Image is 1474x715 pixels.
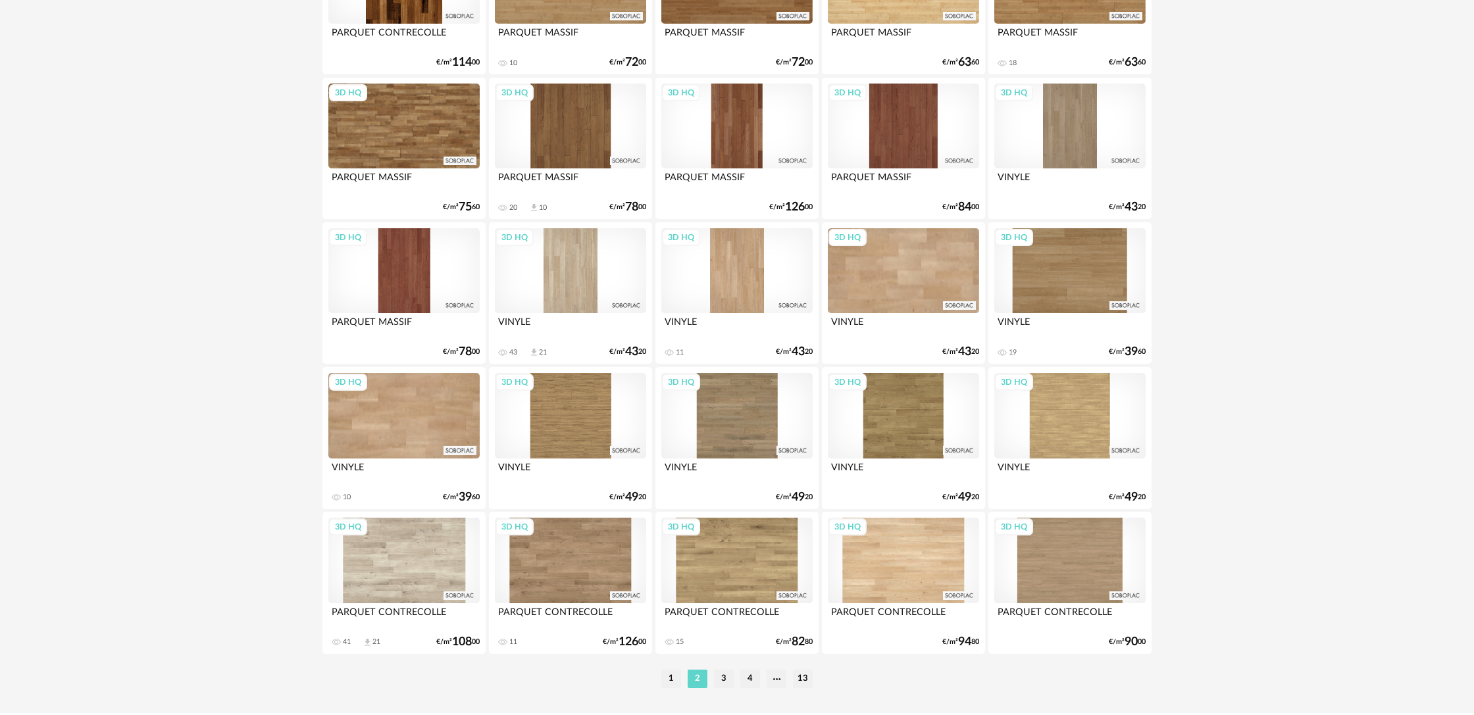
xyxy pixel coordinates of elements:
div: VINYLE [994,458,1146,485]
span: 82 [792,637,805,647]
div: 18 [1009,59,1017,68]
div: VINYLE [828,313,979,339]
div: 3D HQ [662,229,700,246]
div: €/m² 60 [942,58,979,67]
span: 78 [625,203,638,212]
a: 3D HQ VINYLE €/m²4920 [489,367,652,509]
div: 41 [343,637,351,647]
li: 3 [714,670,734,688]
div: 15 [676,637,684,647]
div: VINYLE [495,313,646,339]
a: 3D HQ PARQUET CONTRECOLLE 15 €/m²8280 [655,512,819,654]
a: 3D HQ VINYLE 43 Download icon 21 €/m²4320 [489,222,652,364]
div: €/m² 00 [776,58,813,67]
div: €/m² 60 [443,493,480,502]
a: 3D HQ PARQUET MASSIF €/m²12600 [655,78,819,220]
div: 3D HQ [828,84,867,101]
span: 78 [459,347,472,357]
div: 3D HQ [329,518,367,535]
div: €/m² 60 [1109,347,1146,357]
span: 39 [1125,347,1138,357]
a: 3D HQ VINYLE 19 €/m²3960 [988,222,1152,364]
span: 84 [958,203,971,212]
div: 11 [509,637,517,647]
div: 43 [509,348,517,357]
li: 4 [740,670,760,688]
div: €/m² 00 [443,347,480,357]
div: €/m² 20 [942,493,979,502]
span: 43 [792,347,805,357]
a: 3D HQ VINYLE €/m²4920 [822,367,985,509]
div: PARQUET MASSIF [661,24,813,50]
div: 10 [539,203,547,212]
div: VINYLE [661,313,813,339]
div: PARQUET MASSIF [328,313,480,339]
div: €/m² 00 [609,58,646,67]
span: 72 [792,58,805,67]
div: VINYLE [661,458,813,485]
div: 3D HQ [329,84,367,101]
div: PARQUET MASSIF [328,168,480,195]
div: €/m² 00 [769,203,813,212]
div: 3D HQ [662,518,700,535]
span: 72 [625,58,638,67]
li: 1 [661,670,681,688]
span: 43 [958,347,971,357]
div: 20 [509,203,517,212]
div: PARQUET MASSIF [495,24,646,50]
span: 94 [958,637,971,647]
span: 49 [792,493,805,502]
div: PARQUET CONTRECOLLE [495,603,646,629]
div: €/m² 00 [436,58,480,67]
div: €/m² 60 [443,203,480,212]
span: 108 [452,637,472,647]
div: PARQUET MASSIF [661,168,813,195]
div: €/m² 80 [942,637,979,647]
div: VINYLE [828,458,979,485]
span: 63 [1125,58,1138,67]
span: 90 [1125,637,1138,647]
div: VINYLE [994,168,1146,195]
a: 3D HQ VINYLE €/m²4320 [822,222,985,364]
div: €/m² 00 [609,203,646,212]
div: 21 [539,348,547,357]
a: 3D HQ PARQUET CONTRECOLLE 11 €/m²12600 [489,512,652,654]
a: 3D HQ PARQUET MASSIF €/m²7560 [322,78,486,220]
div: 3D HQ [496,229,534,246]
div: 3D HQ [496,84,534,101]
div: €/m² 20 [776,347,813,357]
span: 39 [459,493,472,502]
span: Download icon [363,637,372,647]
div: PARQUET CONTRECOLLE [828,603,979,629]
div: €/m² 80 [776,637,813,647]
div: €/m² 00 [942,203,979,212]
div: €/m² 00 [1109,637,1146,647]
span: 126 [785,203,805,212]
div: 10 [343,493,351,502]
a: 3D HQ VINYLE 11 €/m²4320 [655,222,819,364]
a: 3D HQ VINYLE €/m²4920 [655,367,819,509]
span: 75 [459,203,472,212]
div: €/m² 20 [1109,203,1146,212]
div: 3D HQ [995,518,1033,535]
a: 3D HQ PARQUET MASSIF 20 Download icon 10 €/m²7800 [489,78,652,220]
div: 11 [676,348,684,357]
div: 3D HQ [496,518,534,535]
div: PARQUET CONTRECOLLE [328,603,480,629]
span: 43 [625,347,638,357]
div: €/m² 20 [942,347,979,357]
div: 3D HQ [828,518,867,535]
div: 19 [1009,348,1017,357]
div: €/m² 20 [776,493,813,502]
div: VINYLE [495,458,646,485]
div: €/m² 00 [603,637,646,647]
div: PARQUET CONTRECOLLE [328,24,480,50]
div: VINYLE [994,313,1146,339]
div: PARQUET CONTRECOLLE [994,603,1146,629]
span: 114 [452,58,472,67]
div: 3D HQ [329,229,367,246]
span: 49 [1125,493,1138,502]
a: 3D HQ PARQUET CONTRECOLLE €/m²9480 [822,512,985,654]
a: 3D HQ PARQUET MASSIF €/m²8400 [822,78,985,220]
a: 3D HQ VINYLE €/m²4320 [988,78,1152,220]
